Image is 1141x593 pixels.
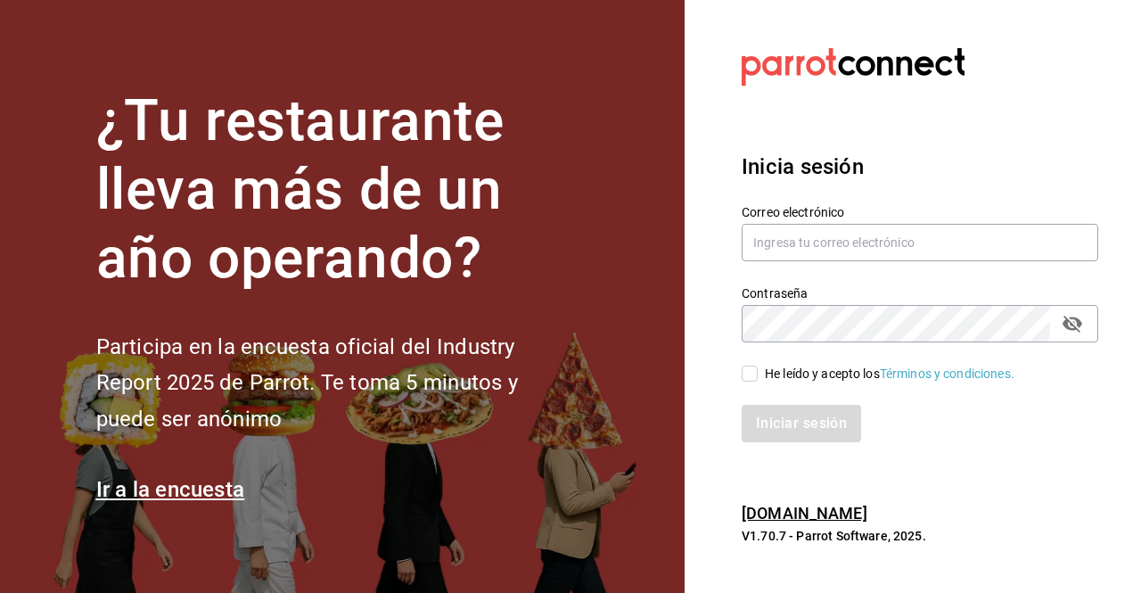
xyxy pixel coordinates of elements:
[742,527,1098,545] p: V1.70.7 - Parrot Software, 2025.
[1057,309,1088,339] button: passwordField
[880,367,1014,381] a: Términos y condiciones.
[765,365,1014,383] div: He leído y acepto los
[742,287,1098,300] label: Contraseña
[742,151,1098,183] h3: Inicia sesión
[96,477,245,502] a: Ir a la encuesta
[96,329,578,438] h2: Participa en la encuesta oficial del Industry Report 2025 de Parrot. Te toma 5 minutos y puede se...
[96,87,578,292] h1: ¿Tu restaurante lleva más de un año operando?
[742,206,1098,218] label: Correo electrónico
[742,504,867,523] a: [DOMAIN_NAME]
[742,224,1098,261] input: Ingresa tu correo electrónico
